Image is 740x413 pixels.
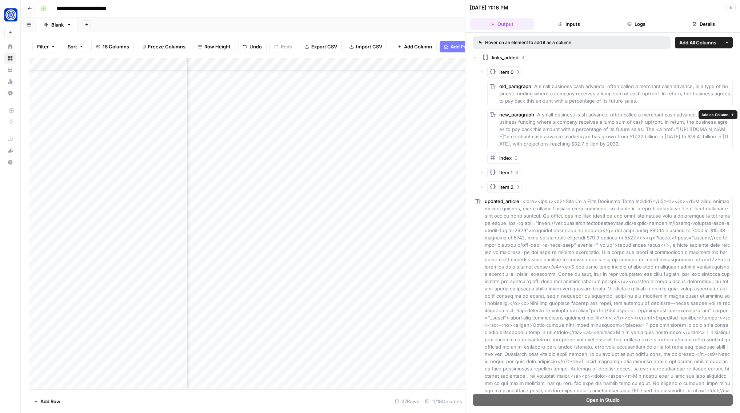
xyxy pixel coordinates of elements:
button: Open In Studio [473,394,733,406]
button: Freeze Columns [137,41,190,52]
a: Browse [4,52,16,64]
button: Item 03 [487,66,521,78]
button: Filter [32,41,60,52]
button: Sort [63,41,88,52]
span: Sort [68,43,77,50]
button: links_added3 [480,52,527,63]
span: Open In Studio [586,396,620,404]
span: Undo [249,43,262,50]
span: 3 [516,184,519,190]
button: Add as Column [699,110,737,119]
button: Help + Support [4,156,16,168]
button: Inputs [537,18,601,30]
span: A small business cash advance, often called a merchant cash advance, is a type of business fundin... [499,112,728,147]
span: Add Column [404,43,432,50]
button: Item 13 [487,167,520,178]
button: 18 Columns [91,41,134,52]
button: Output [470,18,534,30]
button: Export CSV [300,41,342,52]
button: Add Row [29,396,65,407]
span: Add Power Agent [451,43,490,50]
img: Fundwell Logo [4,8,17,21]
button: Add All Columns [675,37,721,48]
button: Item 23 [487,181,521,193]
span: Row Height [204,43,231,50]
button: What's new? [4,145,16,156]
button: Details [671,18,736,30]
span: Export CSV [311,43,337,50]
span: Freeze Columns [148,43,185,50]
button: Add Power Agent [440,41,495,52]
span: new_paragraph [499,112,534,118]
button: Logs [604,18,669,30]
span: Add Row [40,398,60,405]
span: links_added [492,54,519,61]
a: AirOps Academy [4,133,16,145]
span: Filter [37,43,49,50]
div: What's new? [5,145,16,156]
button: Redo [269,41,297,52]
span: Add All Columns [679,39,716,46]
a: Blank [37,17,78,32]
a: Settings [4,87,16,99]
span: 18 Columns [103,43,129,50]
span: index [499,155,512,161]
span: old_paragraph [499,83,531,89]
span: 3 [516,69,519,75]
a: Home [4,41,16,52]
span: 3 [515,169,518,176]
div: [DATE] 11:16 PM [470,4,508,11]
span: Import CSV [356,43,382,50]
span: Item 1 [499,169,512,176]
div: Hover on an element to add it as a column [479,39,618,46]
div: Blank [51,21,64,28]
button: Import CSV [345,41,387,52]
button: Add Column [393,41,437,52]
span: Item 0 [499,68,513,76]
span: Item 2 [499,183,513,191]
a: Usage [4,76,16,87]
span: updated_article [485,198,519,204]
span: 3 [521,54,524,61]
button: Row Height [193,41,235,52]
span: Add as Column [701,112,728,118]
div: 11/18 Columns [422,396,465,407]
button: Workspace: Fundwell [4,6,16,24]
button: Undo [238,41,267,52]
span: A small business cash advance, often called a merchant cash advance, is a type of business fundin... [499,83,732,104]
div: 27 Rows [392,396,422,407]
a: Your Data [4,64,16,76]
span: Redo [281,43,292,50]
span: 0 [515,155,517,161]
